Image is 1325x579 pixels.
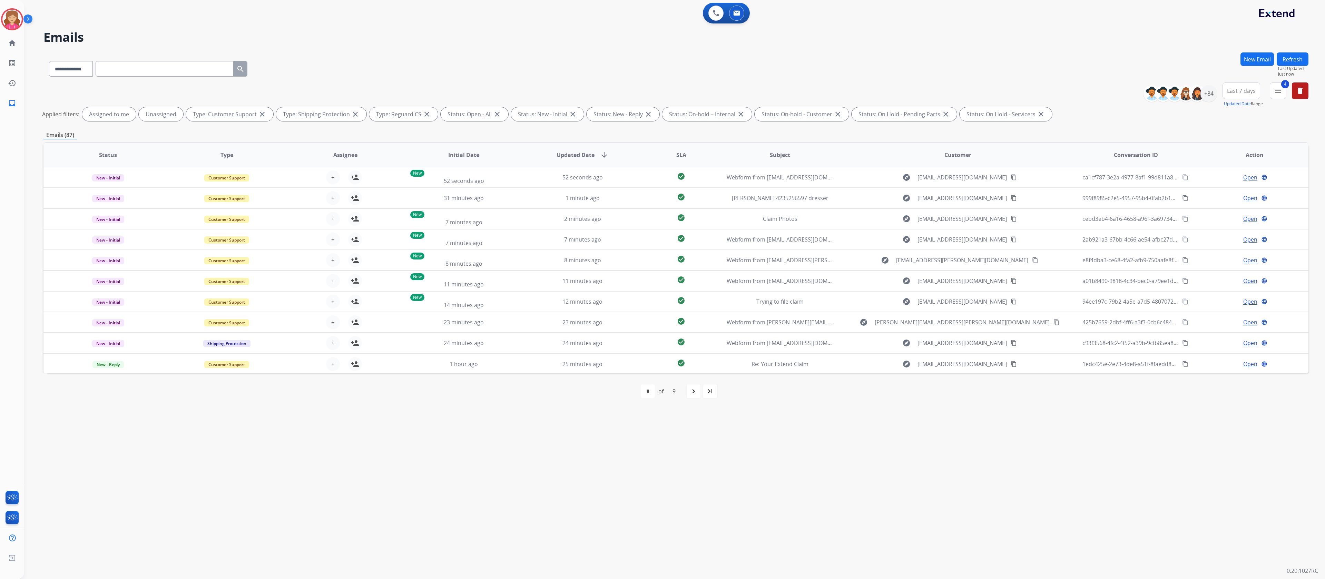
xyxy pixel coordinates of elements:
[564,236,601,243] span: 7 minutes ago
[1082,298,1189,305] span: 94ee197c-79b2-4a5e-a7d5-480707243398
[1200,85,1217,102] div: +84
[1243,318,1257,326] span: Open
[917,235,1007,244] span: [EMAIL_ADDRESS][DOMAIN_NAME]
[1182,361,1188,367] mat-icon: content_copy
[92,216,124,223] span: New - Initial
[410,294,424,301] p: New
[902,215,911,223] mat-icon: explore
[727,256,926,264] span: Webform from [EMAIL_ADDRESS][PERSON_NAME][DOMAIN_NAME] on [DATE]
[677,255,685,263] mat-icon: check_circle
[1227,89,1256,92] span: Last 7 days
[1296,87,1304,95] mat-icon: delete
[444,177,484,185] span: 52 seconds ago
[677,172,685,180] mat-icon: check_circle
[1011,361,1017,367] mat-icon: content_copy
[92,298,124,306] span: New - Initial
[1082,318,1185,326] span: 425b7659-2dbf-4ff6-a3f3-0cb6c484ee3b
[860,318,868,326] mat-icon: explore
[448,151,479,159] span: Initial Date
[756,298,804,305] span: Trying to file claim
[92,195,124,202] span: New - Initial
[902,235,911,244] mat-icon: explore
[92,319,124,326] span: New - Initial
[326,212,340,226] button: +
[1261,278,1267,284] mat-icon: language
[326,233,340,246] button: +
[1082,256,1182,264] span: e8f4dba3-ce68-4fa2-afb9-750aafe8fae4
[351,297,359,306] mat-icon: person_add
[1082,236,1187,243] span: 2ab921a3-67bb-4c66-ae54-afbc27d53cf1
[562,318,602,326] span: 23 minutes ago
[351,277,359,285] mat-icon: person_add
[1277,52,1308,66] button: Refresh
[662,107,752,121] div: Status: On-hold – Internal
[331,256,334,264] span: +
[557,151,595,159] span: Updated Date
[326,191,340,205] button: +
[1243,297,1257,306] span: Open
[1011,195,1017,201] mat-icon: content_copy
[276,107,366,121] div: Type: Shipping Protection
[562,277,602,285] span: 11 minutes ago
[326,336,340,350] button: +
[331,297,334,306] span: +
[1243,235,1257,244] span: Open
[896,256,1028,264] span: [EMAIL_ADDRESS][PERSON_NAME][DOMAIN_NAME]
[42,110,79,118] p: Applied filters:
[204,319,249,326] span: Customer Support
[1261,298,1267,305] mat-icon: language
[1243,194,1257,202] span: Open
[331,318,334,326] span: +
[677,193,685,201] mat-icon: check_circle
[727,236,883,243] span: Webform from [EMAIL_ADDRESS][DOMAIN_NAME] on [DATE]
[444,301,484,309] span: 14 minutes ago
[351,173,359,181] mat-icon: person_add
[667,384,681,398] div: 9
[351,110,360,118] mat-icon: close
[1243,256,1257,264] span: Open
[770,151,790,159] span: Subject
[689,387,698,395] mat-icon: navigate_next
[444,281,484,288] span: 11 minutes ago
[1224,101,1263,107] span: Range
[1182,298,1188,305] mat-icon: content_copy
[875,318,1050,326] span: [PERSON_NAME][EMAIL_ADDRESS][PERSON_NAME][DOMAIN_NAME]
[445,218,482,226] span: 7 minutes ago
[351,360,359,368] mat-icon: person_add
[326,170,340,184] button: +
[562,298,602,305] span: 12 minutes ago
[752,360,808,368] span: Re: Your Extend Claim
[258,110,266,118] mat-icon: close
[1261,361,1267,367] mat-icon: language
[220,151,233,159] span: Type
[203,340,251,347] span: Shipping Protection
[204,278,249,285] span: Customer Support
[331,194,334,202] span: +
[423,110,431,118] mat-icon: close
[8,59,16,67] mat-icon: list_alt
[410,273,424,280] p: New
[677,214,685,222] mat-icon: check_circle
[732,194,828,202] span: [PERSON_NAME] 4235256597 dresser
[1182,278,1188,284] mat-icon: content_copy
[1243,215,1257,223] span: Open
[1082,360,1187,368] span: 1edc425e-2e73-4de8-a51f-8faedd8cd7ca
[1053,319,1060,325] mat-icon: content_copy
[351,194,359,202] mat-icon: person_add
[333,151,357,159] span: Assignee
[960,107,1052,121] div: Status: On Hold - Servicers
[493,110,501,118] mat-icon: close
[410,232,424,239] p: New
[1082,215,1189,223] span: cebd3eb4-6a16-4658-a96f-3a69734bd9b5
[1032,257,1038,263] mat-icon: content_copy
[1243,339,1257,347] span: Open
[1261,319,1267,325] mat-icon: language
[727,339,883,347] span: Webform from [EMAIL_ADDRESS][DOMAIN_NAME] on [DATE]
[92,278,124,285] span: New - Initial
[445,260,482,267] span: 8 minutes ago
[43,30,1308,44] h2: Emails
[331,339,334,347] span: +
[564,215,601,223] span: 2 minutes ago
[1182,319,1188,325] mat-icon: content_copy
[1011,278,1017,284] mat-icon: content_copy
